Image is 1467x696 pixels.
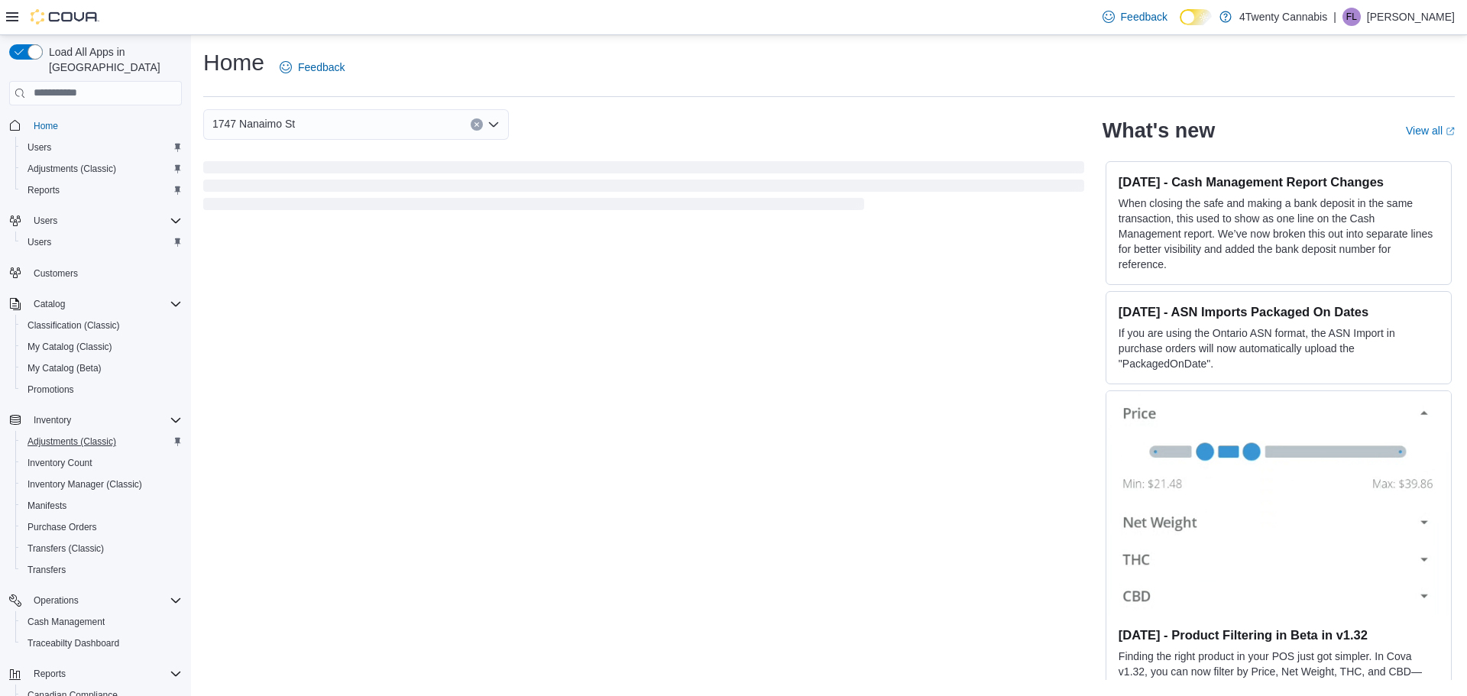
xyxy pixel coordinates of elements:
button: Transfers [15,559,188,581]
a: Feedback [1096,2,1174,32]
p: | [1333,8,1336,26]
button: Users [15,231,188,253]
span: Cash Management [21,613,182,631]
button: Users [3,210,188,231]
a: Feedback [274,52,351,83]
a: Purchase Orders [21,518,103,536]
button: Manifests [15,495,188,516]
button: Classification (Classic) [15,315,188,336]
button: My Catalog (Classic) [15,336,188,358]
span: Purchase Orders [28,521,97,533]
button: Reports [28,665,72,683]
span: Manifests [28,500,66,512]
a: Transfers [21,561,72,579]
p: [PERSON_NAME] [1367,8,1455,26]
span: Reports [21,181,182,199]
button: Inventory [3,410,188,431]
span: Adjustments (Classic) [21,160,182,178]
span: Inventory [34,414,71,426]
a: My Catalog (Classic) [21,338,118,356]
span: Adjustments (Classic) [28,435,116,448]
a: Users [21,138,57,157]
p: 4Twenty Cannabis [1239,8,1327,26]
button: Clear input [471,118,483,131]
span: Inventory Manager (Classic) [28,478,142,490]
a: Promotions [21,380,80,399]
svg: External link [1446,127,1455,136]
button: My Catalog (Beta) [15,358,188,379]
button: Cash Management [15,611,188,633]
button: Customers [3,262,188,284]
p: If you are using the Ontario ASN format, the ASN Import in purchase orders will now automatically... [1119,325,1439,371]
button: Home [3,115,188,137]
span: Transfers (Classic) [28,542,104,555]
span: Users [28,141,51,154]
button: Catalog [28,295,71,313]
a: Cash Management [21,613,111,631]
span: Adjustments (Classic) [21,432,182,451]
span: Feedback [298,60,345,75]
a: Home [28,117,64,135]
span: My Catalog (Beta) [28,362,102,374]
button: Users [15,137,188,158]
span: Loading [203,164,1084,213]
h3: [DATE] - Product Filtering in Beta in v1.32 [1119,627,1439,643]
span: Users [34,215,57,227]
a: Traceabilty Dashboard [21,634,125,652]
button: Reports [15,180,188,201]
span: Catalog [34,298,65,310]
span: Users [28,236,51,248]
button: Promotions [15,379,188,400]
span: Home [34,120,58,132]
button: Reports [3,663,188,685]
span: Adjustments (Classic) [28,163,116,175]
span: Inventory Count [21,454,182,472]
span: Customers [28,264,182,283]
span: My Catalog (Classic) [28,341,112,353]
span: Home [28,116,182,135]
span: Catalog [28,295,182,313]
a: Users [21,233,57,251]
span: Operations [28,591,182,610]
button: Operations [3,590,188,611]
h2: What's new [1103,118,1215,143]
span: Reports [28,184,60,196]
span: Users [21,233,182,251]
button: Adjustments (Classic) [15,431,188,452]
span: Manifests [21,497,182,515]
a: Reports [21,181,66,199]
span: Reports [34,668,66,680]
a: Transfers (Classic) [21,539,110,558]
span: Traceabilty Dashboard [21,634,182,652]
span: Load All Apps in [GEOGRAPHIC_DATA] [43,44,182,75]
span: My Catalog (Beta) [21,359,182,377]
a: Adjustments (Classic) [21,160,122,178]
span: Inventory Manager (Classic) [21,475,182,494]
span: Classification (Classic) [21,316,182,335]
button: Purchase Orders [15,516,188,538]
button: Operations [28,591,85,610]
a: Inventory Manager (Classic) [21,475,148,494]
span: Classification (Classic) [28,319,120,332]
button: Open list of options [487,118,500,131]
span: Users [21,138,182,157]
span: Cash Management [28,616,105,628]
span: Transfers (Classic) [21,539,182,558]
span: Customers [34,267,78,280]
div: Francis Licmo [1342,8,1361,26]
span: Inventory [28,411,182,429]
span: Purchase Orders [21,518,182,536]
button: Inventory Manager (Classic) [15,474,188,495]
a: Manifests [21,497,73,515]
span: 1747 Nanaimo St [212,115,295,133]
a: My Catalog (Beta) [21,359,108,377]
img: Cova [31,9,99,24]
span: Transfers [21,561,182,579]
span: Promotions [28,384,74,396]
span: Promotions [21,380,182,399]
span: Operations [34,594,79,607]
a: Classification (Classic) [21,316,126,335]
button: Inventory [28,411,77,429]
button: Traceabilty Dashboard [15,633,188,654]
